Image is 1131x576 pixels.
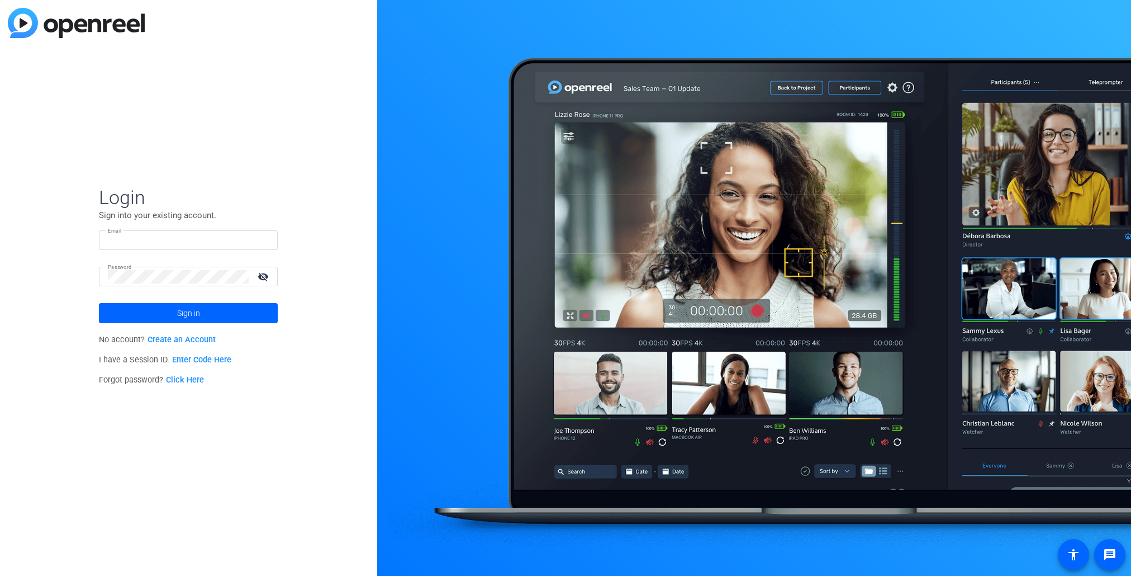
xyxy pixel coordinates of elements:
[172,355,231,365] a: Enter Code Here
[99,186,278,209] span: Login
[99,209,278,221] p: Sign into your existing account.
[99,335,216,344] span: No account?
[8,8,145,38] img: blue-gradient.svg
[1103,548,1116,561] mat-icon: message
[108,264,132,270] mat-label: Password
[108,234,269,247] input: Enter Email Address
[108,228,122,234] mat-label: Email
[251,268,278,285] mat-icon: visibility_off
[99,303,278,323] button: Sign in
[148,335,216,344] a: Create an Account
[177,299,200,327] span: Sign in
[166,375,204,385] a: Click Here
[99,375,204,385] span: Forgot password?
[1067,548,1080,561] mat-icon: accessibility
[99,355,231,365] span: I have a Session ID.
